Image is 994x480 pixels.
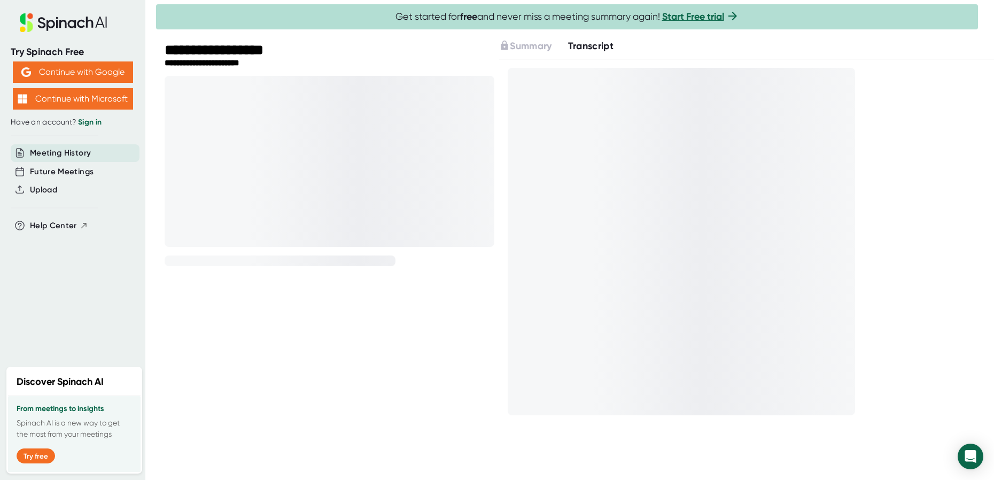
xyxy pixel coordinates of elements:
button: Continue with Microsoft [13,88,133,110]
span: Get started for and never miss a meeting summary again! [395,11,739,23]
span: Summary [510,40,552,52]
div: Open Intercom Messenger [958,444,983,469]
button: Transcript [568,39,614,53]
div: Have an account? [11,118,135,127]
h2: Discover Spinach AI [17,375,104,389]
p: Spinach AI is a new way to get the most from your meetings [17,417,132,440]
button: Help Center [30,220,88,232]
span: Help Center [30,220,77,232]
h3: From meetings to insights [17,405,132,413]
a: Sign in [78,118,102,127]
div: Upgrade to access [499,39,568,53]
button: Summary [499,39,552,53]
button: Try free [17,448,55,463]
button: Upload [30,184,57,196]
a: Start Free trial [662,11,724,22]
button: Meeting History [30,147,91,159]
b: free [460,11,477,22]
button: Continue with Google [13,61,133,83]
button: Future Meetings [30,166,94,178]
span: Transcript [568,40,614,52]
div: Try Spinach Free [11,46,135,58]
img: Aehbyd4JwY73AAAAAElFTkSuQmCC [21,67,31,77]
